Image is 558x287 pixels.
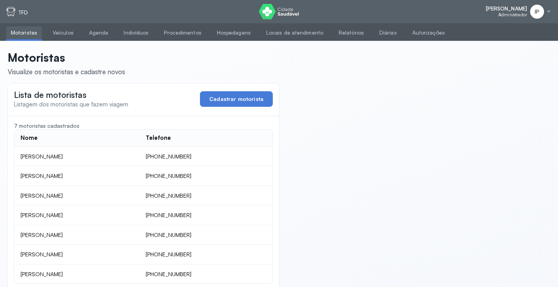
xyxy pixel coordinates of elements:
td: [PERSON_NAME] [14,147,139,167]
td: [PERSON_NAME] [14,225,139,245]
a: Diárias [375,26,401,39]
div: Visualize os motoristas e cadastre novos [8,68,125,76]
td: [PHONE_NUMBER] [139,147,272,167]
a: Agenda [84,26,113,39]
a: Veículos [48,26,78,39]
td: [PERSON_NAME] [14,264,139,284]
a: Motoristas [6,26,42,39]
td: [PERSON_NAME] [14,245,139,264]
td: [PHONE_NUMBER] [139,186,272,206]
td: [PHONE_NUMBER] [139,205,272,225]
img: tfd.svg [6,7,15,16]
td: [PERSON_NAME] [14,186,139,206]
span: Administrador [498,12,527,17]
img: logo do Cidade Saudável [259,4,299,19]
div: Nome [21,134,38,142]
td: [PHONE_NUMBER] [139,245,272,264]
div: Telefone [146,134,171,142]
a: Autorizações [408,26,449,39]
span: Listagem dos motoristas que fazem viagem [14,101,128,108]
p: Motoristas [8,50,125,64]
a: Indivíduos [119,26,153,39]
td: [PHONE_NUMBER] [139,264,272,284]
span: Lista de motoristas [14,90,86,100]
td: [PHONE_NUMBER] [139,225,272,245]
a: Hospedagens [212,26,255,39]
div: 7 motoristas cadastrados [14,122,273,129]
button: Cadastrar motorista [200,91,273,107]
span: IP [535,9,539,15]
td: [PERSON_NAME] [14,205,139,225]
a: Procedimentos [159,26,206,39]
td: [PERSON_NAME] [14,166,139,186]
span: [PERSON_NAME] [486,5,527,12]
td: [PHONE_NUMBER] [139,166,272,186]
a: Relatórios [334,26,369,39]
p: TFD [19,9,28,16]
a: Locais de atendimento [262,26,328,39]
